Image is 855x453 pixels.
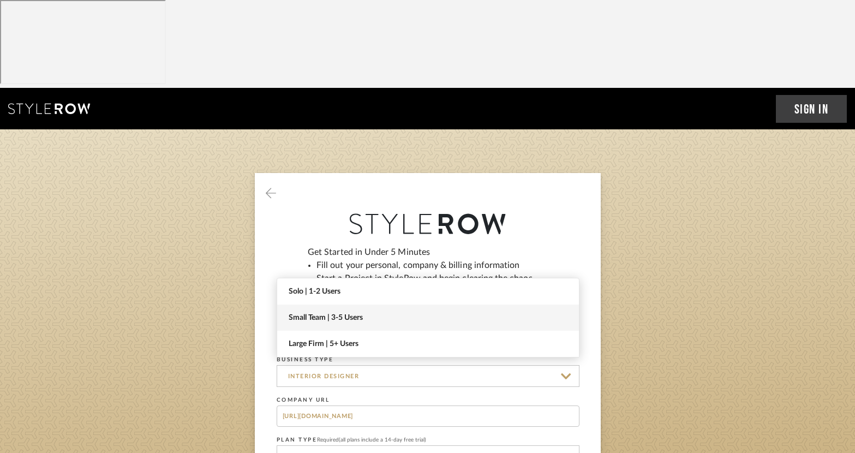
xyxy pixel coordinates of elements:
[308,246,548,307] div: Get Started in Under 5 Minutes
[776,95,847,123] a: Sign In
[339,437,426,443] span: (all plans include a 14-day free trial)
[277,365,579,387] input: Select
[277,397,330,403] label: COMPANY URL
[289,339,570,349] span: Large Firm | 5+ Users
[277,406,579,427] input: www.example.com
[316,259,548,272] li: Fill out your personal, company & billing information
[316,272,548,285] li: Start a Project in StyleRow and begin clearing the chaos
[289,313,570,323] span: Small Team | 3-5 Users
[317,437,339,443] span: Required
[289,287,570,296] span: Solo | 1-2 Users
[277,437,427,443] label: PLAN TYPE
[277,356,334,363] label: BUSINESS TYPE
